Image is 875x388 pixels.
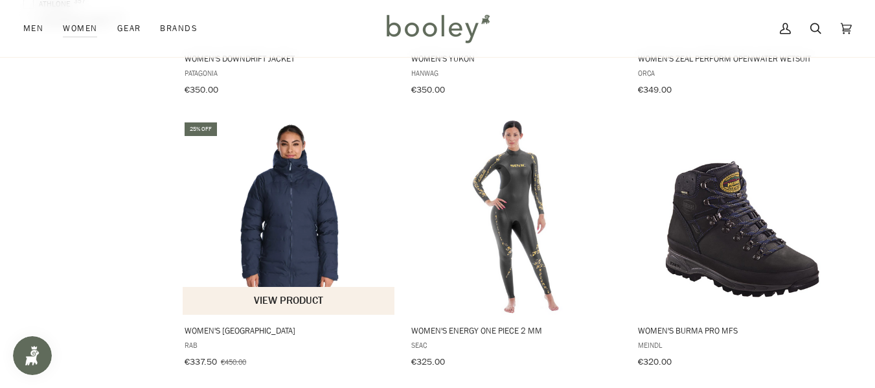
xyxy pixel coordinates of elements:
span: Hanwag [411,67,620,78]
span: Women's [GEOGRAPHIC_DATA] [185,325,394,336]
span: €349.00 [638,84,672,96]
img: Women's Burma PRO MFS Azurblau - Booley Galway [645,120,839,315]
span: €320.00 [638,356,672,368]
span: €350.00 [411,84,445,96]
span: Men [23,22,43,35]
span: Women's Yukon [411,52,620,64]
img: Booley [381,10,494,47]
span: Patagonia [185,67,394,78]
div: 25% off [185,122,217,136]
span: €325.00 [411,356,445,368]
span: Meindl [638,339,847,350]
span: Seac [411,339,620,350]
span: €450.00 [221,356,246,367]
button: View product [183,287,394,315]
span: Women's Zeal Perform Openwater Wetsuit [638,52,847,64]
span: Women [63,22,97,35]
a: Women's Valiance Parka [183,120,396,372]
img: Seac Women's Energy One Piece 2mm Black - Booley Galway [418,120,613,315]
a: Women's Energy One Piece 2 mm [409,120,622,372]
span: €337.50 [185,356,217,368]
img: Rab Women's Valiance Parka Deep Ink - Booley Galway [192,120,387,315]
span: Women's Energy One Piece 2 mm [411,325,620,336]
span: Orca [638,67,847,78]
iframe: Button to open loyalty program pop-up [13,336,52,375]
span: Women's Burma PRO MFS [638,325,847,336]
span: Gear [117,22,141,35]
a: Women's Burma PRO MFS [636,120,849,372]
span: Rab [185,339,394,350]
span: €350.00 [185,84,218,96]
span: Brands [160,22,198,35]
span: Women's Downdrift Jacket [185,52,394,64]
